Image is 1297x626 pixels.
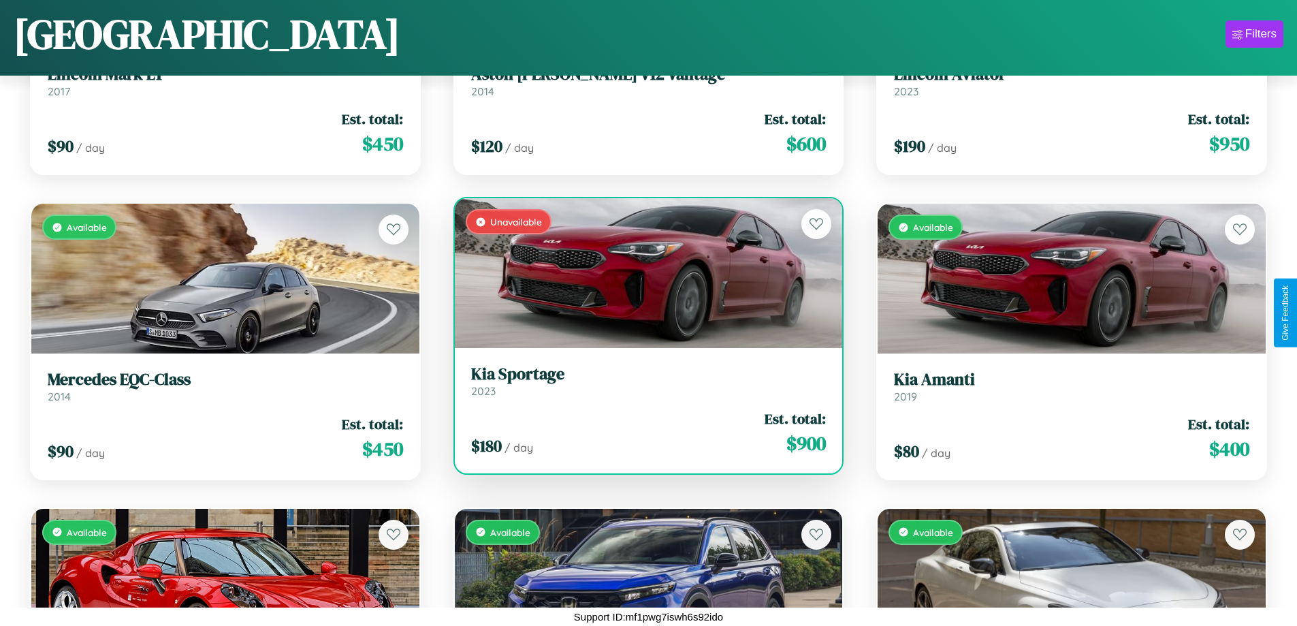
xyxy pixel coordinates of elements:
span: Available [67,221,107,233]
span: / day [76,141,105,155]
span: $ 600 [786,130,826,157]
span: 2023 [894,84,918,98]
span: Available [913,221,953,233]
a: Mercedes EQC-Class2014 [48,370,403,403]
span: $ 450 [362,130,403,157]
span: Unavailable [490,216,542,228]
span: Available [67,527,107,538]
span: $ 450 [362,435,403,463]
span: / day [505,141,534,155]
span: $ 90 [48,135,74,157]
div: Give Feedback [1281,285,1290,341]
span: / day [505,441,533,454]
span: / day [76,446,105,460]
span: $ 180 [471,435,502,457]
p: Support ID: mf1pwg7iswh6s92ido [574,608,723,626]
a: Lincoln Mark LT2017 [48,65,403,98]
span: Est. total: [765,109,826,129]
span: 2017 [48,84,70,98]
span: Est. total: [765,409,826,428]
div: Filters [1245,27,1277,41]
span: $ 80 [894,440,919,463]
h3: Aston [PERSON_NAME] V12 Vantage [471,65,827,84]
span: 2014 [48,390,71,403]
a: Lincoln Aviator2023 [894,65,1249,98]
span: $ 400 [1209,435,1249,463]
span: $ 900 [786,430,826,457]
span: $ 190 [894,135,925,157]
span: $ 950 [1209,130,1249,157]
button: Filters [1226,20,1283,48]
span: 2014 [471,84,494,98]
span: Est. total: [342,414,403,434]
h3: Mercedes EQC-Class [48,370,403,390]
span: Est. total: [1188,109,1249,129]
span: / day [922,446,950,460]
span: Available [490,527,530,538]
span: Est. total: [342,109,403,129]
span: $ 120 [471,135,502,157]
span: Available [913,527,953,538]
a: Kia Sportage2023 [471,364,827,398]
span: 2023 [471,384,496,398]
a: Kia Amanti2019 [894,370,1249,403]
h3: Kia Amanti [894,370,1249,390]
h1: [GEOGRAPHIC_DATA] [14,6,400,62]
span: $ 90 [48,440,74,463]
span: 2019 [894,390,917,403]
span: Est. total: [1188,414,1249,434]
a: Aston [PERSON_NAME] V12 Vantage2014 [471,65,827,98]
h3: Kia Sportage [471,364,827,384]
span: / day [928,141,957,155]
